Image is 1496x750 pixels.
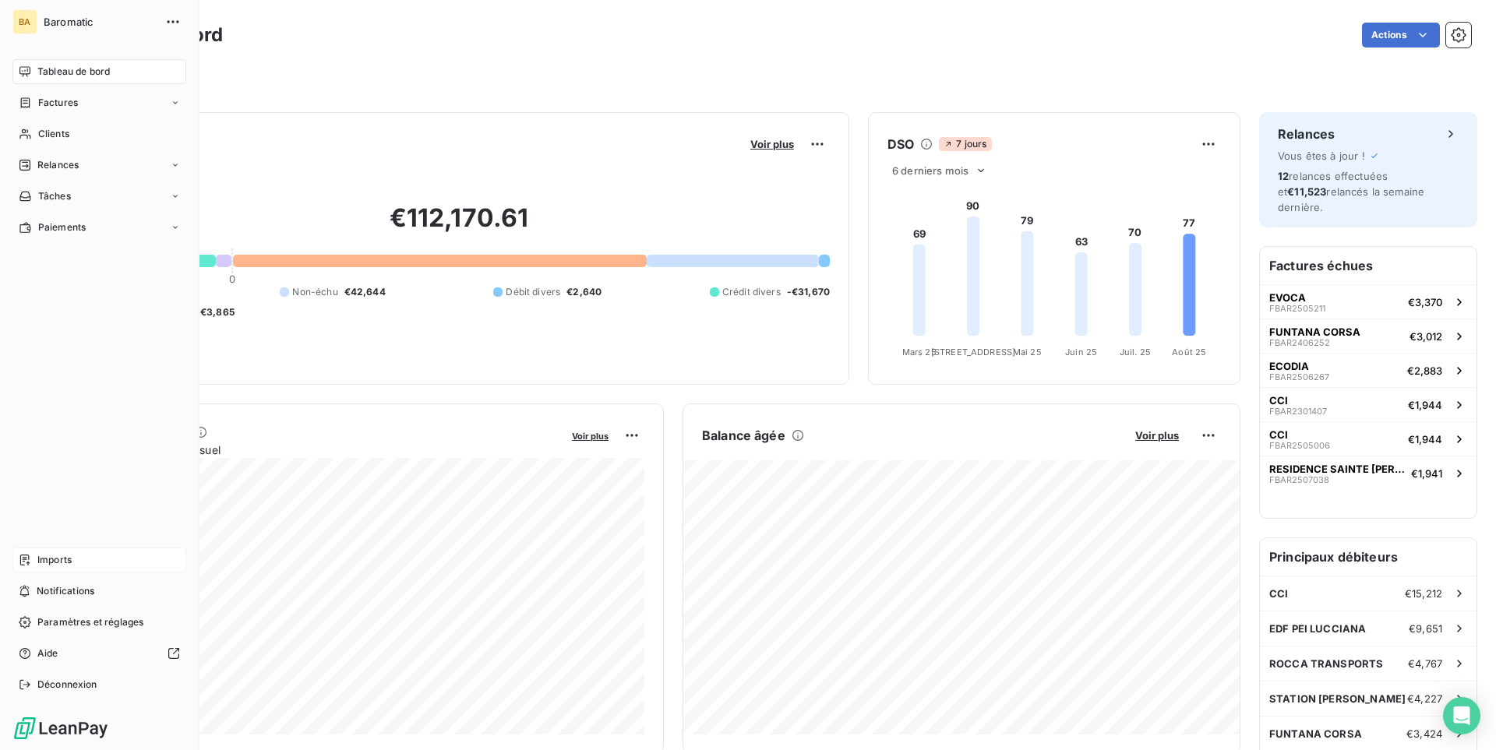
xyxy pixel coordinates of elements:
span: €11,523 [1287,185,1326,198]
span: €3,424 [1406,727,1442,740]
span: CCI [1269,587,1288,600]
span: €1,944 [1408,399,1442,411]
span: 0 [229,273,235,285]
span: Clients [38,127,69,141]
span: FBAR2505211 [1269,304,1325,313]
span: Factures [38,96,78,110]
a: Aide [12,641,186,666]
span: Débit divers [506,285,560,299]
span: -€31,670 [787,285,830,299]
a: Tâches [12,184,186,209]
span: relances effectuées et relancés la semaine dernière. [1278,170,1424,213]
span: €3,370 [1408,296,1442,308]
span: 6 derniers mois [892,164,969,177]
span: Crédit divers [722,285,781,299]
span: Aide [37,646,58,660]
span: FBAR2505006 [1269,441,1330,450]
span: 7 jours [939,137,991,151]
tspan: Juin 25 [1065,347,1097,357]
button: ECODIAFBAR2506267€2,883 [1260,353,1477,387]
button: CCIFBAR2301407€1,944 [1260,387,1477,421]
div: BA [12,9,37,34]
h6: Factures échues [1260,247,1477,284]
span: €2,640 [566,285,602,299]
a: Imports [12,548,186,572]
span: Paramètres et réglages [37,615,143,629]
span: Non-échu [292,285,337,299]
tspan: [STREET_ADDRESS] [931,347,1015,357]
span: €3,012 [1410,330,1442,343]
span: FUNTANA CORSA [1269,326,1360,338]
span: ROCCA TRANSPORTS [1269,657,1383,670]
span: FUNTANA CORSA [1269,727,1362,740]
span: €4,767 [1408,657,1442,670]
span: Tâches [38,189,71,203]
span: Chiffre d'affaires mensuel [88,442,561,458]
span: Paiements [38,220,86,234]
span: RESIDENCE SAINTE [PERSON_NAME] [1269,463,1405,475]
span: CCI [1269,394,1288,407]
button: RESIDENCE SAINTE [PERSON_NAME]FBAR2507038€1,941 [1260,456,1477,490]
a: Tableau de bord [12,59,186,84]
span: €9,651 [1409,622,1442,635]
span: Tableau de bord [37,65,110,79]
span: Voir plus [750,138,794,150]
button: Voir plus [746,137,799,151]
span: FBAR2506267 [1269,372,1329,382]
h2: €112,170.61 [88,202,830,249]
h6: DSO [887,135,914,153]
span: FBAR2301407 [1269,407,1327,416]
span: €1,941 [1411,467,1442,480]
span: FBAR2406252 [1269,338,1330,347]
span: 12 [1278,170,1289,182]
a: Paiements [12,215,186,240]
a: Factures [12,90,186,115]
tspan: Mars 25 [902,347,937,357]
div: Open Intercom Messenger [1443,697,1480,734]
img: Logo LeanPay [12,716,109,741]
button: CCIFBAR2505006€1,944 [1260,421,1477,456]
a: Paramètres et réglages [12,610,186,635]
tspan: Août 25 [1172,347,1206,357]
span: Voir plus [572,431,609,442]
span: €42,644 [344,285,386,299]
h6: Principaux débiteurs [1260,538,1477,576]
span: Notifications [37,584,94,598]
span: FBAR2507038 [1269,475,1329,484]
span: Vous êtes à jour ! [1278,150,1365,162]
span: €2,883 [1407,364,1442,377]
span: CCI [1269,428,1288,441]
span: Relances [37,158,79,172]
span: ECODIA [1269,360,1309,372]
a: Relances [12,153,186,178]
button: FUNTANA CORSAFBAR2406252€3,012 [1260,319,1477,353]
a: Clients [12,121,186,146]
button: Voir plus [567,428,613,442]
span: Imports [37,553,72,567]
span: €15,212 [1405,587,1442,600]
span: EVOCA [1269,291,1306,304]
span: Voir plus [1135,429,1179,442]
button: Voir plus [1131,428,1184,442]
h6: Relances [1278,125,1335,143]
span: €1,944 [1408,433,1442,445]
h6: Balance âgée [702,426,785,445]
span: Baromatic [44,16,156,28]
span: €4,227 [1407,692,1442,705]
button: EVOCAFBAR2505211€3,370 [1260,284,1477,319]
button: Actions [1362,23,1440,48]
tspan: Mai 25 [1013,347,1042,357]
span: STATION [PERSON_NAME] [1269,692,1406,705]
span: Déconnexion [37,678,97,692]
span: -€3,865 [196,305,235,319]
tspan: Juil. 25 [1120,347,1151,357]
span: EDF PEI LUCCIANA [1269,622,1366,635]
